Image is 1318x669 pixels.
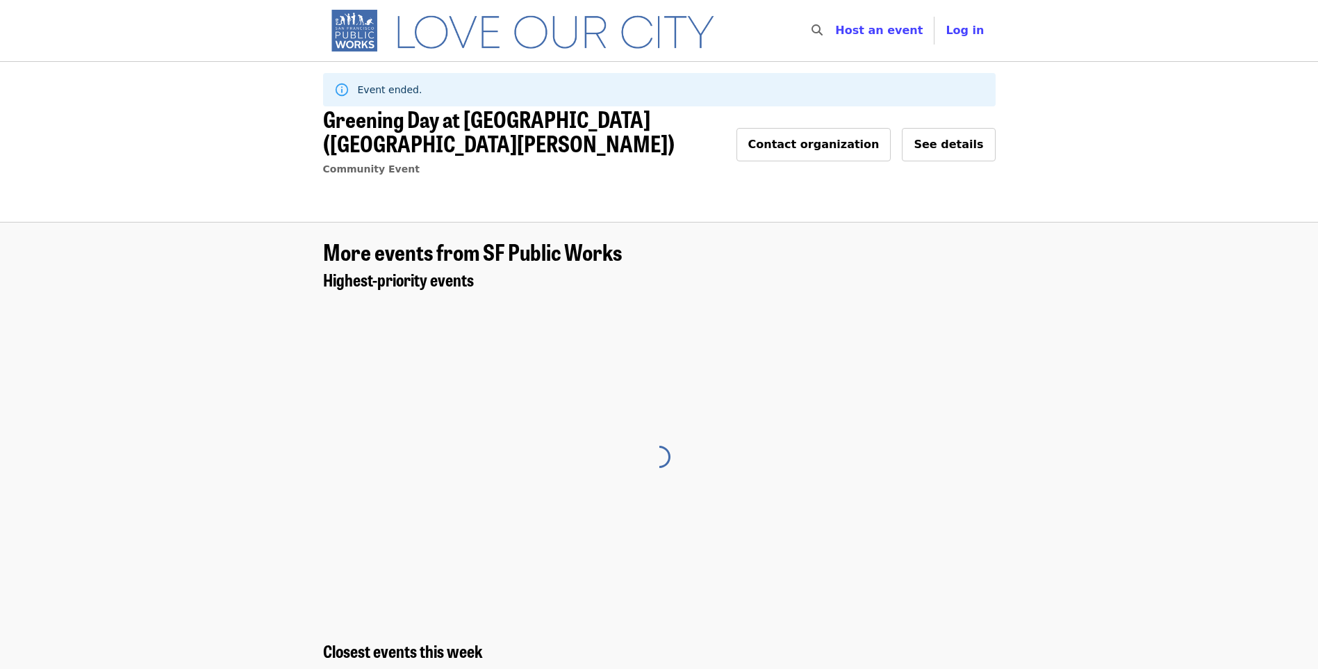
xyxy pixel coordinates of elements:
[946,24,984,37] span: Log in
[835,24,923,37] a: Host an event
[914,138,983,151] span: See details
[323,270,474,290] a: Highest-priority events
[323,641,483,661] a: Closest events this week
[831,14,842,47] input: Search
[323,8,735,53] img: SF Public Works - Home
[312,270,1007,290] div: Highest-priority events
[323,267,474,291] span: Highest-priority events
[812,24,823,37] i: search icon
[323,163,420,175] a: Community Event
[323,235,622,268] span: More events from SF Public Works
[748,138,880,151] span: Contact organization
[902,128,995,161] button: See details
[323,638,483,663] span: Closest events this week
[312,641,1007,661] div: Closest events this week
[358,84,422,95] span: Event ended.
[736,128,891,161] button: Contact organization
[934,17,995,45] button: Log in
[323,102,675,159] span: Greening Day at [GEOGRAPHIC_DATA] ([GEOGRAPHIC_DATA][PERSON_NAME])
